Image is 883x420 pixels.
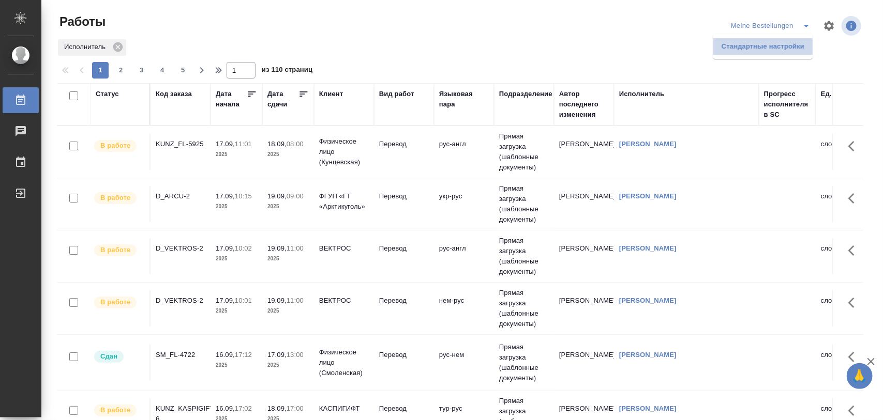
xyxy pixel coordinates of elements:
[287,351,304,359] p: 13:00
[267,140,287,148] p: 18.09,
[319,243,369,254] p: ВЕКТРОС
[133,65,150,75] span: 3
[851,365,869,387] span: 🙏
[58,39,126,56] div: Исполнитель
[267,201,309,212] p: 2025
[439,89,489,110] div: Языковая пара
[100,245,130,255] p: В работе
[319,347,369,378] p: Физическое лицо (Смоленская)
[267,360,309,370] p: 2025
[262,64,312,79] span: из 110 страниц
[57,13,106,30] span: Работы
[713,38,813,55] li: Стандартные настройки
[379,295,429,306] p: Перевод
[267,254,309,264] p: 2025
[764,89,811,120] div: Прогресс исполнителя в SC
[559,89,609,120] div: Автор последнего изменения
[494,230,554,282] td: Прямая загрузка (шаблонные документы)
[816,134,876,170] td: слово
[100,141,130,151] p: В работе
[554,186,614,222] td: [PERSON_NAME]
[216,149,257,160] p: 2025
[175,62,191,79] button: 5
[619,351,677,359] a: [PERSON_NAME]
[434,134,494,170] td: рус-англ
[379,191,429,201] p: Перевод
[216,405,235,412] p: 16.09,
[728,18,817,34] div: split button
[379,89,414,99] div: Вид работ
[319,403,369,414] p: КАСПИГИФТ
[816,290,876,326] td: слово
[156,89,192,99] div: Код заказа
[434,290,494,326] td: нем-рус
[379,403,429,414] p: Перевод
[235,351,252,359] p: 17:12
[434,238,494,274] td: рус-англ
[619,140,677,148] a: [PERSON_NAME]
[554,238,614,274] td: [PERSON_NAME]
[619,297,677,304] a: [PERSON_NAME]
[235,192,252,200] p: 10:15
[93,191,144,205] div: Исполнитель выполняет работу
[267,149,309,160] p: 2025
[287,297,304,304] p: 11:00
[133,62,150,79] button: 3
[216,351,235,359] p: 16.09,
[235,297,252,304] p: 10:01
[216,140,235,148] p: 17.09,
[821,89,846,99] div: Ед. изм
[100,351,117,362] p: Сдан
[434,345,494,381] td: рус-нем
[319,295,369,306] p: ВЕКТРОС
[554,345,614,381] td: [PERSON_NAME]
[619,244,677,252] a: [PERSON_NAME]
[287,140,304,148] p: 08:00
[216,244,235,252] p: 17.09,
[154,65,171,75] span: 4
[156,350,205,360] div: SM_FL-4722
[842,16,863,36] span: Посмотреть информацию
[619,192,677,200] a: [PERSON_NAME]
[175,65,191,75] span: 5
[267,192,287,200] p: 19.09,
[842,186,867,211] button: Здесь прячутся важные кнопки
[847,363,873,389] button: 🙏
[93,243,144,257] div: Исполнитель выполняет работу
[100,193,130,203] p: В работе
[267,306,309,316] p: 2025
[287,244,304,252] p: 11:00
[216,360,257,370] p: 2025
[554,290,614,326] td: [PERSON_NAME]
[113,62,129,79] button: 2
[216,192,235,200] p: 17.09,
[100,297,130,307] p: В работе
[267,89,298,110] div: Дата сдачи
[842,134,867,159] button: Здесь прячутся важные кнопки
[216,89,247,110] div: Дата начала
[216,201,257,212] p: 2025
[156,191,205,201] div: D_ARCU-2
[554,134,614,170] td: [PERSON_NAME]
[64,42,109,52] p: Исполнитель
[379,139,429,149] p: Перевод
[235,244,252,252] p: 10:02
[379,350,429,360] p: Перевод
[379,243,429,254] p: Перевод
[156,139,205,149] div: KUNZ_FL-5925
[267,297,287,304] p: 19.09,
[216,306,257,316] p: 2025
[100,405,130,415] p: В работе
[816,186,876,222] td: слово
[113,65,129,75] span: 2
[842,345,867,369] button: Здесь прячутся важные кнопки
[287,405,304,412] p: 17:00
[619,89,665,99] div: Исполнитель
[319,191,369,212] p: ФГУП «ГТ «Арктикуголь»
[216,297,235,304] p: 17.09,
[434,186,494,222] td: укр-рус
[156,295,205,306] div: D_VEKTROS-2
[494,283,554,334] td: Прямая загрузка (шаблонные документы)
[816,238,876,274] td: слово
[216,254,257,264] p: 2025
